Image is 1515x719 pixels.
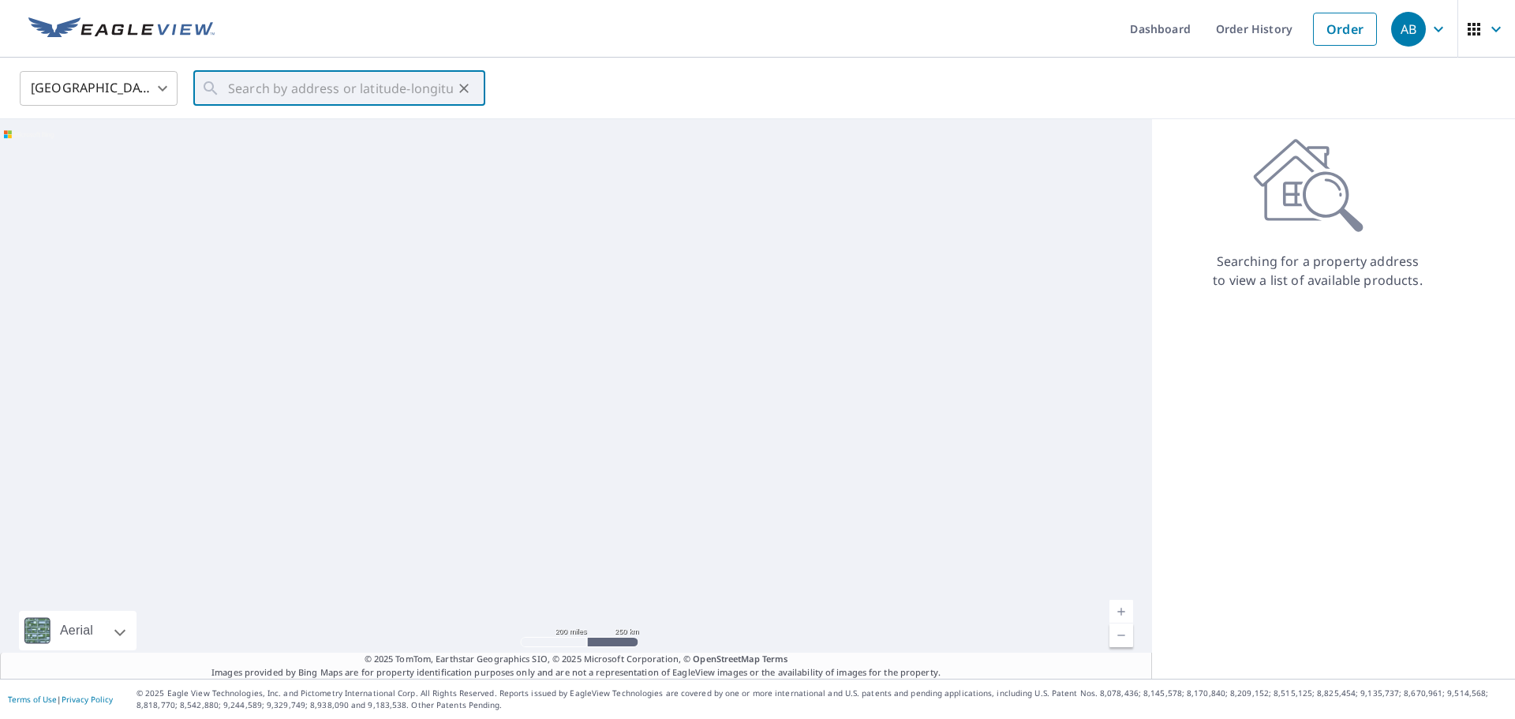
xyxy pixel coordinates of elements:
div: AB [1391,12,1426,47]
button: Clear [453,77,475,99]
p: Searching for a property address to view a list of available products. [1212,252,1423,290]
a: Terms of Use [8,694,57,705]
div: Aerial [19,611,137,650]
a: Order [1313,13,1377,46]
a: Current Level 5, Zoom In [1109,600,1133,624]
span: © 2025 TomTom, Earthstar Geographics SIO, © 2025 Microsoft Corporation, © [365,653,788,666]
a: Terms [762,653,788,665]
a: OpenStreetMap [693,653,759,665]
p: © 2025 Eagle View Technologies, Inc. and Pictometry International Corp. All Rights Reserved. Repo... [137,687,1507,711]
div: Aerial [55,611,98,650]
input: Search by address or latitude-longitude [228,66,453,110]
a: Current Level 5, Zoom Out [1109,624,1133,647]
img: EV Logo [28,17,215,41]
a: Privacy Policy [62,694,113,705]
p: | [8,695,113,704]
div: [GEOGRAPHIC_DATA] [20,66,178,110]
